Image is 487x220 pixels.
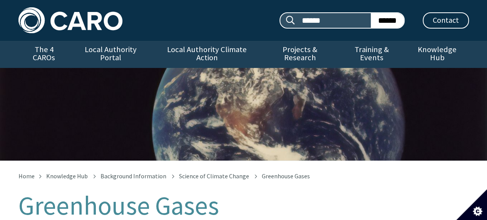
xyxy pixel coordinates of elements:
[262,41,338,68] a: Projects & Research
[423,12,469,29] a: Contact
[405,41,469,68] a: Knowledge Hub
[456,189,487,220] button: Set cookie preferences
[18,7,122,33] img: Caro logo
[262,172,310,180] span: Greenhouse Gases
[179,172,249,180] a: Science of Climate Change
[46,172,88,180] a: Knowledge Hub
[338,41,405,68] a: Training & Events
[18,172,35,180] a: Home
[70,41,152,68] a: Local Authority Portal
[100,172,166,180] a: Background Information
[18,41,70,68] a: The 4 CAROs
[152,41,262,68] a: Local Authority Climate Action
[18,191,469,220] h1: Greenhouse Gases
